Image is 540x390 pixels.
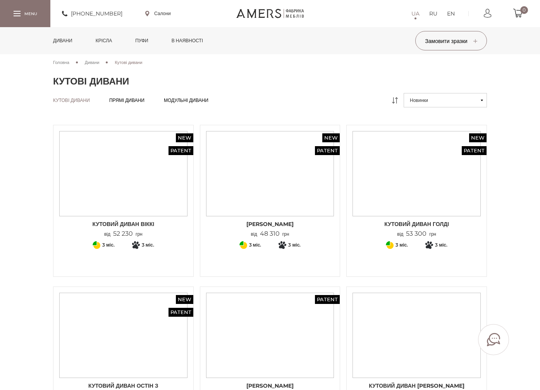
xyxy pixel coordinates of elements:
span: Кутовий диван ВІККІ [59,220,187,228]
span: Patent [315,146,340,155]
span: 3 міс. [249,240,261,250]
span: Кутовий диван ГОЛДІ [353,220,481,228]
p: від грн [251,230,289,238]
span: 3 міс. [102,240,115,250]
h1: Кутові дивани [53,76,487,87]
span: New [176,295,193,304]
a: [PHONE_NUMBER] [62,9,122,18]
a: Дивани [47,27,78,54]
a: Модульні дивани [164,97,208,104]
span: 0 [520,6,528,14]
span: 48 310 [257,230,282,237]
span: [PERSON_NAME] [206,220,334,228]
p: від грн [104,230,143,238]
a: Салони [145,10,171,17]
span: 52 230 [110,230,136,237]
a: New Patent Кутовий Диван Грейсі Кутовий Диван Грейсі [PERSON_NAME] від48 310грн [206,131,334,238]
span: Кутовий диван [PERSON_NAME] [353,382,481,390]
a: RU [429,9,437,18]
span: Patent [169,146,193,155]
span: Замовити зразки [425,38,477,45]
a: Крісла [90,27,118,54]
a: Прямі дивани [109,97,144,104]
a: UA [411,9,420,18]
a: New Patent Кутовий диван ВІККІ Кутовий диван ВІККІ Кутовий диван ВІККІ від52 230грн [59,131,187,238]
span: New [469,133,487,142]
p: від грн [397,230,436,238]
span: [PERSON_NAME] [206,382,334,390]
span: Patent [315,295,340,304]
span: Patent [462,146,487,155]
a: EN [447,9,455,18]
a: Головна [53,59,69,66]
a: в наявності [166,27,209,54]
span: 3 міс. [288,240,301,250]
span: 3 міс. [142,240,154,250]
span: New [176,133,193,142]
span: Головна [53,60,69,65]
button: Новинки [404,93,487,107]
a: New Patent Кутовий диван ГОЛДІ Кутовий диван ГОЛДІ Кутовий диван ГОЛДІ від53 300грн [353,131,481,238]
span: 3 міс. [396,240,408,250]
span: Дивани [85,60,100,65]
a: Пуфи [129,27,154,54]
span: 53 300 [403,230,429,237]
a: Дивани [85,59,100,66]
button: Замовити зразки [415,31,487,50]
span: Patent [169,308,193,317]
span: New [322,133,340,142]
span: 3 міс. [435,240,447,250]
